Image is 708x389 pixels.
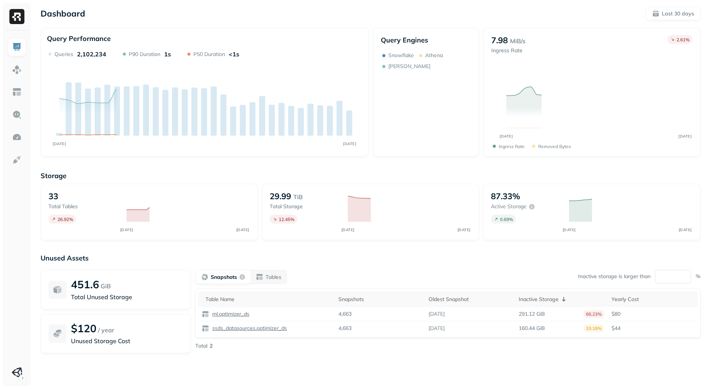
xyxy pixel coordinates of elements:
div: Oldest Snapshot [429,296,511,303]
p: Dashboard [41,8,85,19]
p: $80 [611,310,694,318]
p: Active storage [491,203,527,210]
p: Removed bytes [538,144,571,149]
img: Dashboard [12,42,22,52]
p: Total [195,342,207,350]
p: 33.18% [584,324,604,332]
p: P50 Duration [193,51,225,58]
button: Last 30 days [646,7,700,20]
p: Snowflake [388,52,414,59]
p: / year [98,325,114,335]
p: 4,663 [338,325,352,332]
p: Ingress Rate [491,47,525,54]
div: Yearly Cost [611,296,694,303]
img: Optimization [12,132,22,142]
img: table [202,310,209,318]
tspan: [DATE] [500,134,513,138]
p: [DATE] [429,310,445,318]
p: GiB [101,282,111,291]
img: Unity [12,367,22,378]
p: 66.23% [584,310,604,318]
p: <1s [229,50,239,58]
img: Assets [12,65,22,74]
p: 2.61 % [676,37,690,42]
p: MiB/s [510,36,525,45]
p: Total storage [270,203,340,210]
p: Inactive storage is larger than [578,273,651,280]
p: 291.12 GiB [519,310,545,318]
p: 160.44 GiB [519,325,545,332]
p: Snapshots [211,274,237,281]
p: 29.99 [270,191,291,201]
a: ml.optimizer_ds [209,310,249,318]
tspan: [DATE] [120,227,133,232]
p: 7.98 [491,35,508,45]
tspan: [DATE] [678,227,691,232]
p: 1s [164,50,171,58]
tspan: [DATE] [457,227,470,232]
p: % [696,273,700,280]
a: ssds_datasources.optimizer_ds [209,325,287,332]
p: Query Performance [47,34,111,43]
p: 4,663 [338,310,352,318]
p: Unused Storage Cost [71,336,183,345]
p: Total tables [48,203,119,210]
tspan: [DATE] [53,141,66,146]
p: TiB [293,192,303,201]
p: 451.6 [71,278,99,291]
p: Queries [54,51,73,58]
img: Query Explorer [12,110,22,120]
p: Last 30 days [662,10,694,17]
img: Integrations [12,155,22,165]
p: ssds_datasources.optimizer_ds [211,325,287,332]
tspan: [DATE] [679,134,692,138]
p: Ingress Rate [499,144,525,149]
img: table [202,325,209,332]
div: Snapshots [338,296,421,303]
p: $44 [611,325,694,332]
tspan: [DATE] [236,227,249,232]
p: Unused Assets [41,254,700,262]
p: 0.69 % [500,216,513,222]
p: 2,102,234 [77,50,106,58]
img: Asset Explorer [12,87,22,97]
tspan: [DATE] [341,227,354,232]
p: 2 [210,342,213,350]
p: Athena [425,52,443,59]
p: 12.45 % [279,216,294,222]
p: 87.33% [491,191,520,201]
p: Total Unused Storage [71,292,183,301]
img: Ryft [9,9,24,24]
tspan: [DATE] [562,227,575,232]
div: Table Name [205,296,331,303]
p: $120 [71,322,97,335]
p: [DATE] [429,325,445,332]
p: P90 Duration [129,51,160,58]
p: [PERSON_NAME] [388,63,430,70]
p: Inactive Storage [519,296,559,303]
p: ml.optimizer_ds [211,310,249,318]
p: Storage [41,171,700,180]
p: Tables [266,274,281,281]
p: 33 [48,191,58,201]
p: Query Engines [381,36,471,44]
p: 26.92 % [57,216,73,222]
tspan: [DATE] [343,141,356,146]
